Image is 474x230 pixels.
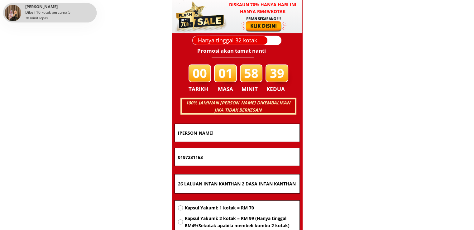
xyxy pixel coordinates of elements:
[266,85,287,93] h3: KEDUA
[189,85,215,93] h3: TARIKH
[242,85,260,93] h3: MINIT
[223,1,303,15] h3: Diskaun 70% hanya hari ini hanya RM49/kotak
[198,36,260,45] h3: Hanya tinggal 32 kotak
[181,99,294,113] h3: 100% JAMINAN [PERSON_NAME] DIKEMBALIKAN JIKA TIDAK BERKESAN
[176,124,298,142] input: Nama penuh
[176,148,298,166] input: Nombor Telefon Bimbit
[197,46,282,55] h3: Promosi akan tamat nanti
[184,215,296,229] span: Kapsul Yakumi: 2 kotak = RM 99 (Hanya tinggal RM49/Sekotak apabila membeli kombo 2 kotak)
[184,204,296,211] span: Kapsul Yakumi: 1 kotak = RM 70
[215,85,236,93] h3: MASA
[176,175,298,193] input: Alamat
